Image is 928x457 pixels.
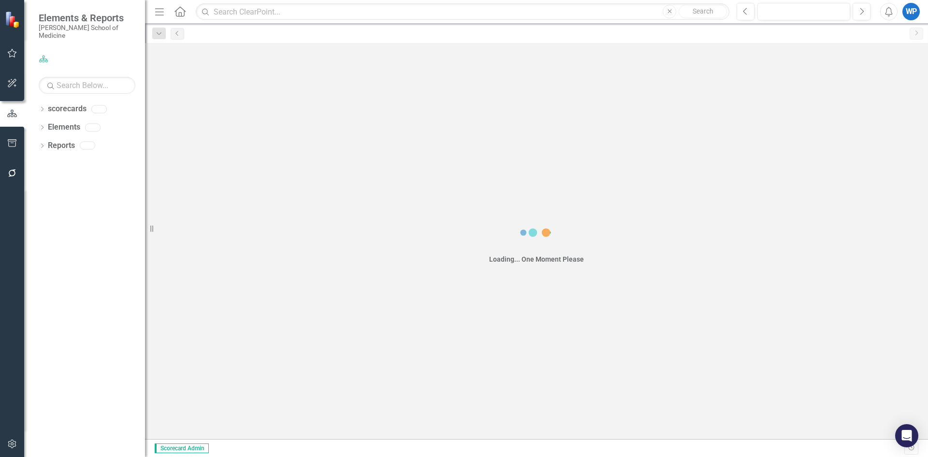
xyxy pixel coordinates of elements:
span: Scorecard Admin [155,443,209,453]
a: Elements [48,122,80,133]
button: Search [679,5,727,18]
span: Elements & Reports [39,12,135,24]
span: Search [693,7,713,15]
img: ClearPoint Strategy [4,11,22,28]
button: WP [902,3,920,20]
input: Search Below... [39,77,135,94]
input: Search ClearPoint... [196,3,729,20]
a: scorecards [48,103,87,115]
a: Reports [48,140,75,151]
small: [PERSON_NAME] School of Medicine [39,24,135,40]
div: Loading... One Moment Please [489,254,584,264]
div: Open Intercom Messenger [895,424,918,447]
